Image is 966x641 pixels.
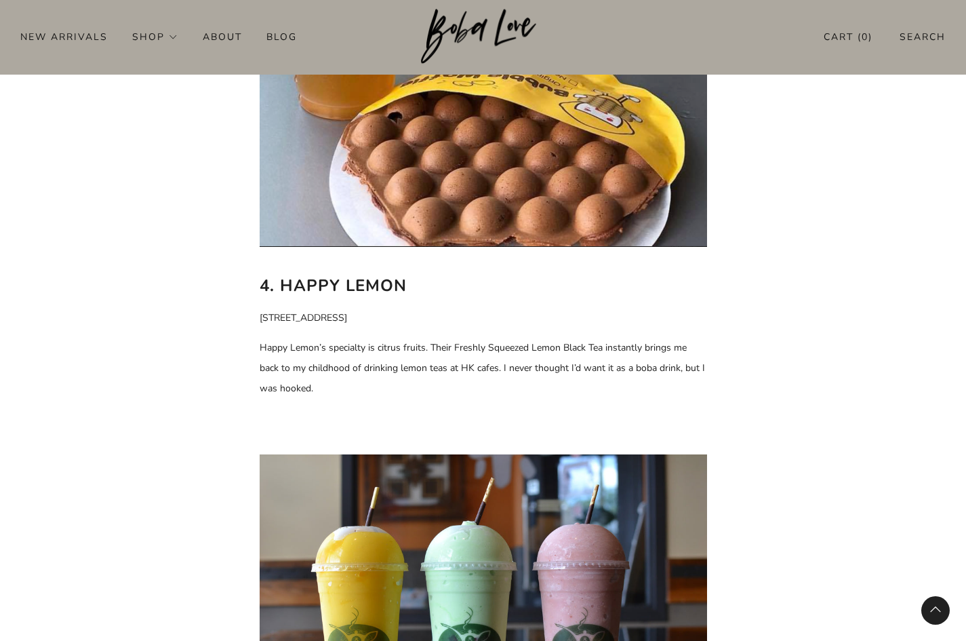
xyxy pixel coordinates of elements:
a: About [203,26,242,47]
back-to-top-button: Back to top [921,596,950,625]
a: Shop [132,26,178,47]
img: Boba Love [421,9,545,64]
a: Boba Love [421,9,545,65]
a: Search [900,26,946,48]
items-count: 0 [862,31,868,43]
a: Cart [824,26,872,48]
a: New Arrivals [20,26,108,47]
span: [STREET_ADDRESS] [260,311,347,324]
a: Blog [266,26,297,47]
b: 4. Happy Lemon [260,275,407,296]
span: Happy Lemon’s specialty is citrus fruits. Their Freshly Squeezed Lemon Black Tea instantly brings... [260,341,705,395]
